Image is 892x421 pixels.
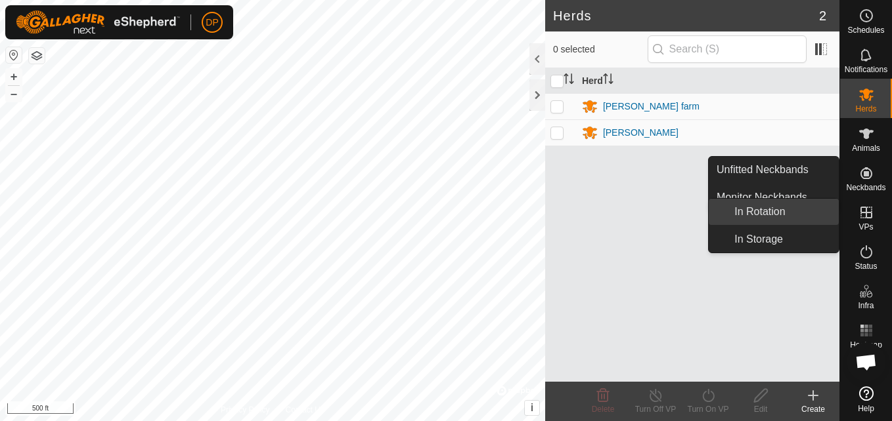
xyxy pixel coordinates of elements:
[855,105,876,113] span: Herds
[592,405,615,414] span: Delete
[709,184,839,210] a: Monitor Neckbands
[709,226,839,252] li: In Storage
[709,157,839,183] a: Unfitted Neckbands
[734,231,783,247] span: In Storage
[629,403,682,415] div: Turn Off VP
[531,402,533,413] span: i
[819,6,826,26] span: 2
[603,75,613,86] p-sorticon: Activate to sort
[221,404,270,416] a: Privacy Policy
[206,16,218,30] span: DP
[852,144,880,152] span: Animals
[682,403,734,415] div: Turn On VP
[787,403,839,415] div: Create
[847,26,884,34] span: Schedules
[734,403,787,415] div: Edit
[29,48,45,64] button: Map Layers
[603,126,679,140] div: [PERSON_NAME]
[709,199,839,225] li: In Rotation
[16,10,180,34] img: Gallagher Logo
[717,162,809,178] span: Unfitted Neckbands
[847,342,886,382] div: Open chat
[717,190,807,205] span: Monitor Neckbands
[6,86,22,102] button: –
[553,43,648,56] span: 0 selected
[603,100,700,113] div: [PERSON_NAME] farm
[564,75,574,86] p-sorticon: Activate to sort
[577,68,839,94] th: Herd
[846,184,885,191] span: Neckbands
[6,69,22,85] button: +
[525,401,539,415] button: i
[845,66,887,73] span: Notifications
[858,302,874,310] span: Infra
[858,405,874,412] span: Help
[855,262,877,270] span: Status
[850,341,882,349] span: Heatmap
[286,404,324,416] a: Contact Us
[726,226,839,252] a: In Storage
[859,223,873,231] span: VPs
[553,8,819,24] h2: Herds
[6,47,22,63] button: Reset Map
[734,204,785,220] span: In Rotation
[840,381,892,418] a: Help
[726,199,839,225] a: In Rotation
[648,35,807,63] input: Search (S)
